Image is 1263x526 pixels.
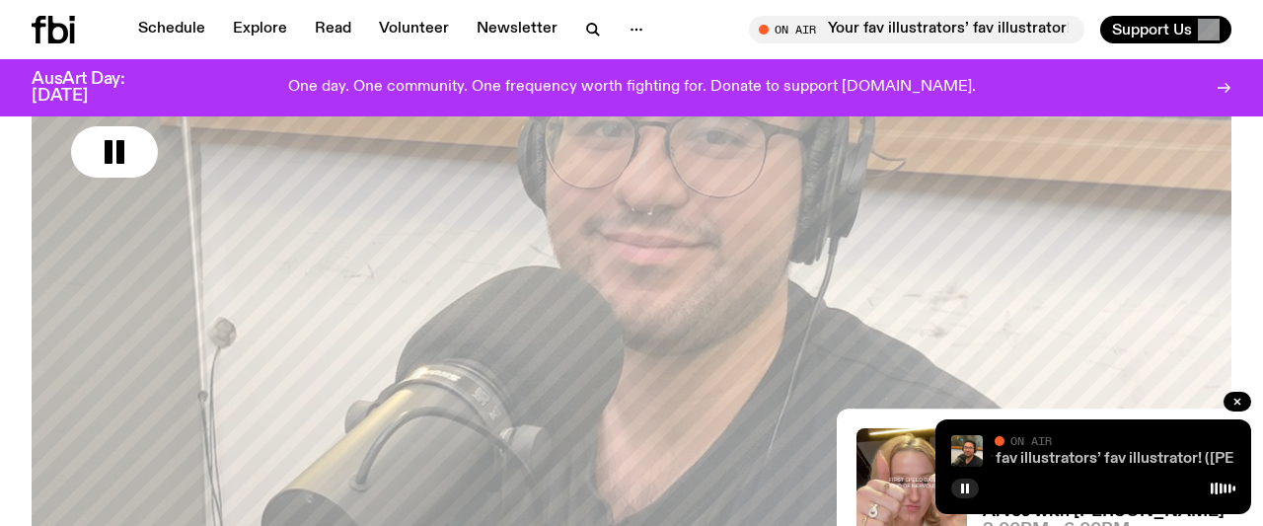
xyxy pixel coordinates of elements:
[288,79,976,97] p: One day. One community. One frequency worth fighting for. Donate to support [DOMAIN_NAME].
[749,16,1084,43] button: On AirYour fav illustrators’ fav illustrator! ([PERSON_NAME])
[1112,21,1192,38] span: Support Us
[367,16,461,43] a: Volunteer
[221,16,299,43] a: Explore
[1010,434,1052,447] span: On Air
[303,16,363,43] a: Read
[126,16,217,43] a: Schedule
[32,71,158,105] h3: AusArt Day: [DATE]
[1100,16,1231,43] button: Support Us
[465,16,569,43] a: Newsletter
